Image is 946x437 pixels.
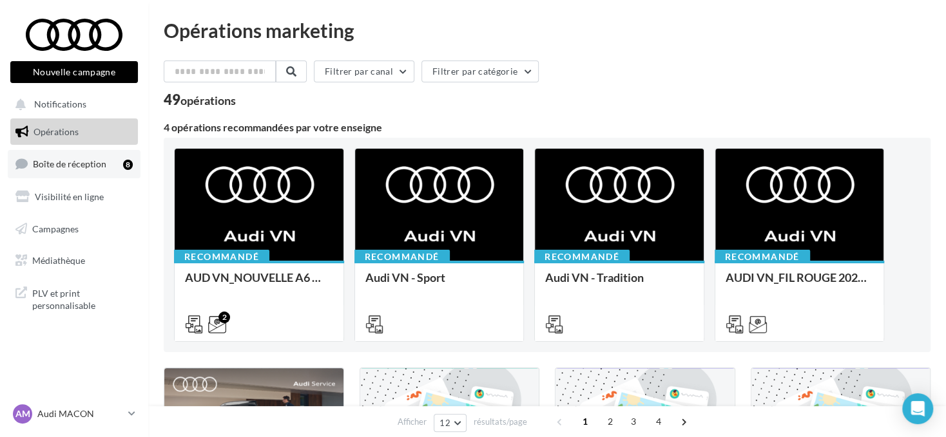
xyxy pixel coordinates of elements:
[575,411,595,432] span: 1
[715,250,810,264] div: Recommandé
[123,160,133,170] div: 8
[623,411,644,432] span: 3
[37,407,123,420] p: Audi MACON
[32,284,133,312] span: PLV et print personnalisable
[174,250,269,264] div: Recommandé
[34,99,86,110] span: Notifications
[365,271,514,297] div: Audi VN - Sport
[314,60,414,82] button: Filtrer par canal
[15,407,30,420] span: AM
[534,250,630,264] div: Recommandé
[8,150,140,178] a: Boîte de réception8
[726,271,874,297] div: AUDI VN_FIL ROUGE 2025 - A1, Q2, Q3, Q5 et Q4 e-tron
[10,402,138,426] a: AM Audi MACON
[10,61,138,83] button: Nouvelle campagne
[421,60,539,82] button: Filtrer par catégorie
[34,126,79,137] span: Opérations
[8,216,140,243] a: Campagnes
[164,21,931,40] div: Opérations marketing
[439,418,450,428] span: 12
[185,271,333,297] div: AUD VN_NOUVELLE A6 e-tron
[164,122,931,133] div: 4 opérations recommandées par votre enseigne
[545,271,693,297] div: Audi VN - Tradition
[648,411,669,432] span: 4
[32,223,79,234] span: Campagnes
[474,416,527,428] span: résultats/page
[902,393,933,424] div: Open Intercom Messenger
[354,250,450,264] div: Recommandé
[180,95,236,106] div: opérations
[164,93,236,107] div: 49
[8,247,140,274] a: Médiathèque
[8,279,140,317] a: PLV et print personnalisable
[434,414,467,432] button: 12
[35,191,104,202] span: Visibilité en ligne
[8,183,140,210] a: Visibilité en ligne
[398,416,427,428] span: Afficher
[33,158,106,169] span: Boîte de réception
[600,411,621,432] span: 2
[218,311,230,323] div: 2
[8,118,140,145] a: Opérations
[32,255,85,266] span: Médiathèque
